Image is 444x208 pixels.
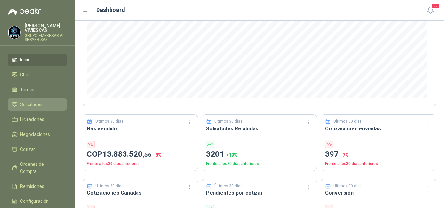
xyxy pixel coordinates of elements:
[95,118,124,125] p: Últimos 30 días
[8,158,67,177] a: Órdenes de Compra
[20,56,31,63] span: Inicio
[8,113,67,126] a: Licitaciones
[87,189,194,197] h3: Cotizaciones Ganadas
[8,54,67,66] a: Inicio
[325,148,432,161] p: 397
[143,151,151,158] span: ,56
[226,153,238,158] span: + 19 %
[8,98,67,111] a: Solicitudes
[20,146,35,153] span: Cotizar
[214,118,242,125] p: Últimos 30 días
[8,143,67,155] a: Cotizar
[214,183,242,189] p: Últimos 30 días
[153,153,162,158] span: -8 %
[206,148,313,161] p: 3201
[95,183,124,189] p: Últimos 30 días
[20,183,44,190] span: Remisiones
[333,118,362,125] p: Últimos 30 días
[8,26,20,39] img: Company Logo
[20,161,61,175] span: Órdenes de Compra
[20,131,50,138] span: Negociaciones
[96,6,125,15] h1: Dashboard
[25,23,67,32] p: [PERSON_NAME] VIVIESCAS
[20,101,43,108] span: Solicitudes
[206,161,313,167] p: Frente a los 30 días anteriores
[431,3,440,9] span: 20
[341,153,349,158] span: -7 %
[20,71,30,78] span: Chat
[8,83,67,96] a: Tareas
[20,86,34,93] span: Tareas
[8,180,67,192] a: Remisiones
[206,125,313,133] h3: Solicitudes Recibidas
[8,68,67,81] a: Chat
[20,198,49,205] span: Configuración
[424,5,436,16] button: 20
[8,8,41,16] img: Logo peakr
[87,161,194,167] p: Frente a los 30 días anteriores
[206,189,313,197] h3: Pendientes por cotizar
[102,150,151,159] span: 13.883.520
[325,161,432,167] p: Frente a los 30 días anteriores
[20,116,44,123] span: Licitaciones
[25,34,67,42] p: GRUPO EMPRESARIAL SERVER SAS
[8,195,67,207] a: Configuración
[87,125,194,133] h3: Has vendido
[325,125,432,133] h3: Cotizaciones enviadas
[333,183,362,189] p: Últimos 30 días
[87,148,194,161] p: COP
[8,128,67,141] a: Negociaciones
[325,189,432,197] h3: Conversión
